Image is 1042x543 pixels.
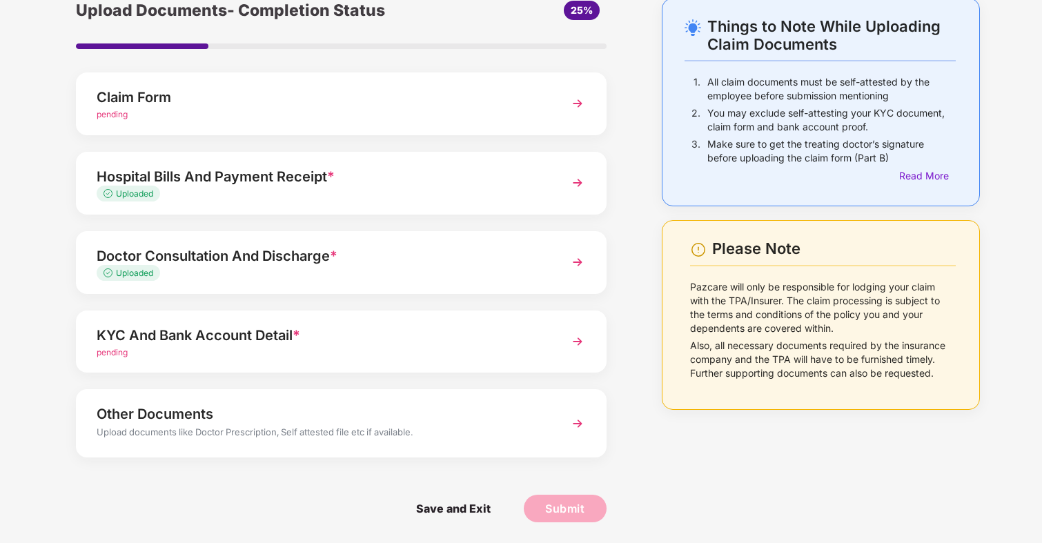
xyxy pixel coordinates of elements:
[97,403,545,425] div: Other Documents
[565,411,590,436] img: svg+xml;base64,PHN2ZyBpZD0iTmV4dCIgeG1sbnM9Imh0dHA6Ly93d3cudzMub3JnLzIwMDAvc3ZnIiB3aWR0aD0iMzYiIG...
[116,268,153,278] span: Uploaded
[690,241,707,258] img: svg+xml;base64,PHN2ZyBpZD0iV2FybmluZ18tXzI0eDI0IiBkYXRhLW5hbWU9Ildhcm5pbmcgLSAyNHgyNCIgeG1sbnM9Im...
[97,245,545,267] div: Doctor Consultation And Discharge
[685,19,701,36] img: svg+xml;base64,PHN2ZyB4bWxucz0iaHR0cDovL3d3dy53My5vcmcvMjAwMC9zdmciIHdpZHRoPSIyNC4wOTMiIGhlaWdodD...
[712,239,956,258] div: Please Note
[116,188,153,199] span: Uploaded
[97,166,545,188] div: Hospital Bills And Payment Receipt
[694,75,700,103] p: 1.
[565,91,590,116] img: svg+xml;base64,PHN2ZyBpZD0iTmV4dCIgeG1sbnM9Imh0dHA6Ly93d3cudzMub3JnLzIwMDAvc3ZnIiB3aWR0aD0iMzYiIG...
[690,339,956,380] p: Also, all necessary documents required by the insurance company and the TPA will have to be furni...
[402,495,504,522] span: Save and Exit
[707,75,956,103] p: All claim documents must be self-attested by the employee before submission mentioning
[104,268,116,277] img: svg+xml;base64,PHN2ZyB4bWxucz0iaHR0cDovL3d3dy53My5vcmcvMjAwMC9zdmciIHdpZHRoPSIxMy4zMzMiIGhlaWdodD...
[524,495,607,522] button: Submit
[707,137,956,165] p: Make sure to get the treating doctor’s signature before uploading the claim form (Part B)
[690,280,956,335] p: Pazcare will only be responsible for lodging your claim with the TPA/Insurer. The claim processin...
[104,189,116,198] img: svg+xml;base64,PHN2ZyB4bWxucz0iaHR0cDovL3d3dy53My5vcmcvMjAwMC9zdmciIHdpZHRoPSIxMy4zMzMiIGhlaWdodD...
[565,250,590,275] img: svg+xml;base64,PHN2ZyBpZD0iTmV4dCIgeG1sbnM9Imh0dHA6Ly93d3cudzMub3JnLzIwMDAvc3ZnIiB3aWR0aD0iMzYiIG...
[97,425,545,443] div: Upload documents like Doctor Prescription, Self attested file etc if available.
[691,137,700,165] p: 3.
[899,168,956,184] div: Read More
[707,106,956,134] p: You may exclude self-attesting your KYC document, claim form and bank account proof.
[97,109,128,119] span: pending
[565,329,590,354] img: svg+xml;base64,PHN2ZyBpZD0iTmV4dCIgeG1sbnM9Imh0dHA6Ly93d3cudzMub3JnLzIwMDAvc3ZnIiB3aWR0aD0iMzYiIG...
[97,324,545,346] div: KYC And Bank Account Detail
[97,347,128,357] span: pending
[571,4,593,16] span: 25%
[691,106,700,134] p: 2.
[97,86,545,108] div: Claim Form
[707,17,956,53] div: Things to Note While Uploading Claim Documents
[565,170,590,195] img: svg+xml;base64,PHN2ZyBpZD0iTmV4dCIgeG1sbnM9Imh0dHA6Ly93d3cudzMub3JnLzIwMDAvc3ZnIiB3aWR0aD0iMzYiIG...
